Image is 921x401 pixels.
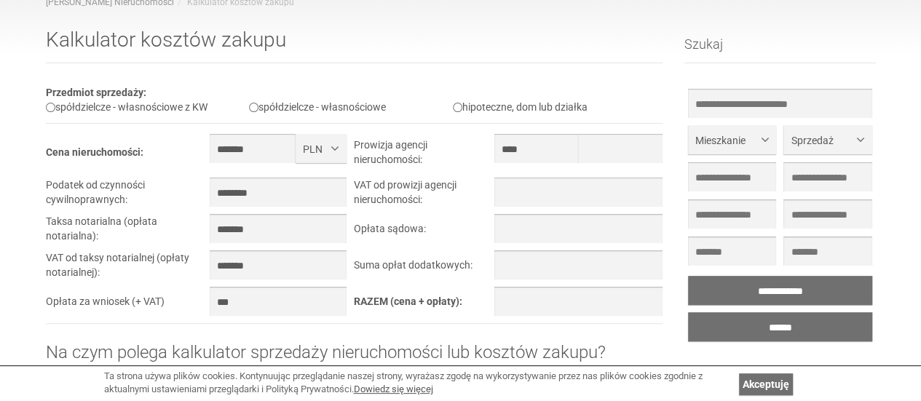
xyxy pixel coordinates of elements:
[249,101,386,113] label: spółdzielcze - własnościowe
[46,101,207,113] label: spółdzielcze - własnościowe z KW
[46,343,663,373] h2: Na czym polega kalkulator sprzedaży nieruchomości lub kosztów zakupu?
[453,103,462,112] input: hipoteczne, dom lub działka
[453,101,588,113] label: hipoteczne, dom lub działka
[104,370,732,397] div: Ta strona używa plików cookies. Kontynuując przeglądanie naszej strony, wyrażasz zgodę na wykorzy...
[354,178,494,214] td: VAT od prowizji agencji nieruchomości:
[791,133,853,148] span: Sprzedaż
[46,250,210,287] td: VAT od taksy notarialnej (opłaty notarialnej):
[303,142,328,156] span: PLN
[46,146,143,158] b: Cena nieruchomości:
[46,87,146,98] b: Przedmiot sprzedaży:
[739,373,793,395] a: Akceptuję
[354,384,433,394] a: Dowiedz się więcej
[354,295,462,307] b: RAZEM (cena + opłaty):
[46,29,663,63] h1: Kalkulator kosztów zakupu
[783,125,871,154] button: Sprzedaż
[46,178,210,214] td: Podatek od czynności cywilnoprawnych:
[46,103,55,112] input: spółdzielcze - własnościowe z KW
[684,37,876,63] h3: Szukaj
[354,214,494,250] td: Opłata sądowa:
[296,134,347,163] button: PLN
[46,287,210,323] td: Opłata za wniosek (+ VAT)
[695,133,758,148] span: Mieszkanie
[688,125,776,154] button: Mieszkanie
[354,134,494,178] td: Prowizja agencji nieruchomości:
[249,103,258,112] input: spółdzielcze - własnościowe
[46,214,210,250] td: Taksa notarialna (opłata notarialna):
[354,250,494,287] td: Suma opłat dodatkowych:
